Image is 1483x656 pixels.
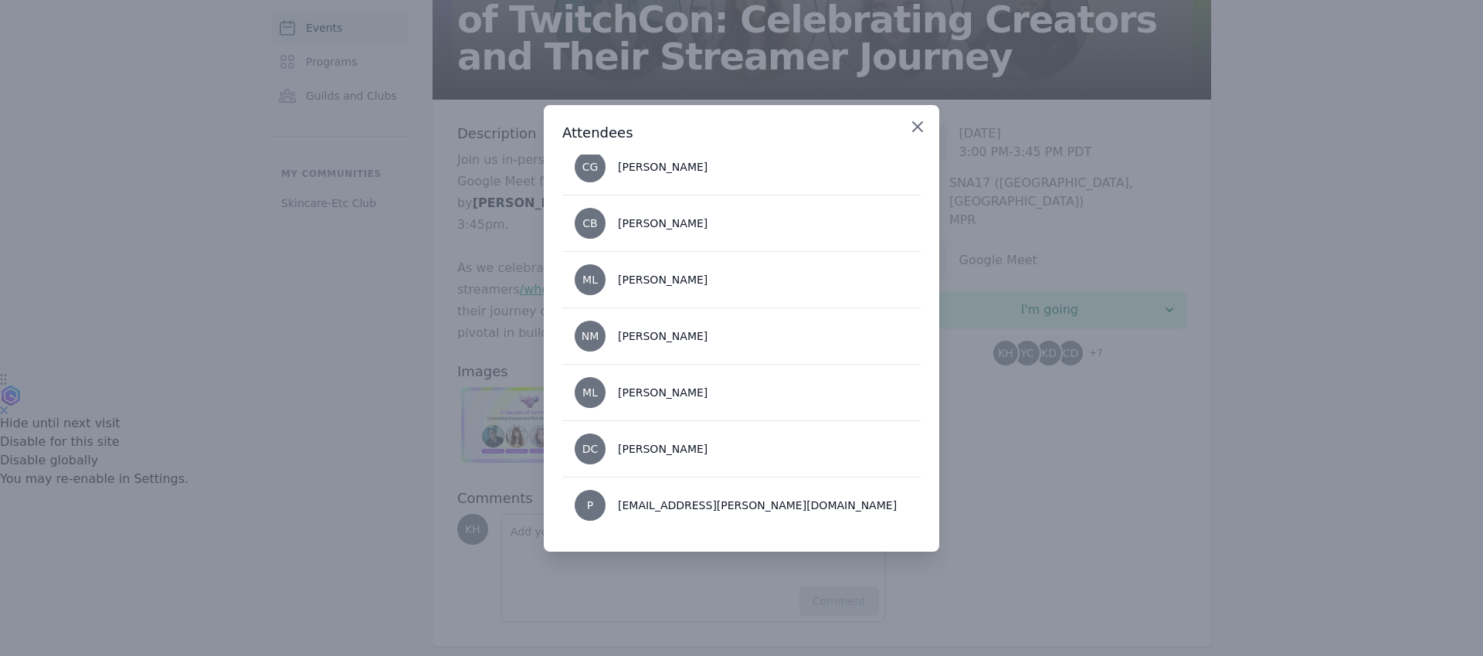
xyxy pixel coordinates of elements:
span: ML [582,387,598,398]
span: CB [582,218,597,229]
div: [PERSON_NAME] [618,441,708,457]
span: DC [582,444,599,454]
div: [PERSON_NAME] [618,385,708,400]
h3: Attendees [562,124,921,142]
div: [PERSON_NAME] [618,216,708,231]
div: [EMAIL_ADDRESS][PERSON_NAME][DOMAIN_NAME] [618,498,897,513]
span: CG [582,161,599,172]
div: [PERSON_NAME] [618,272,708,287]
span: NM [582,331,599,342]
div: [PERSON_NAME] [618,328,708,344]
span: ML [582,274,598,285]
span: P [587,500,593,511]
div: [PERSON_NAME] [618,159,708,175]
